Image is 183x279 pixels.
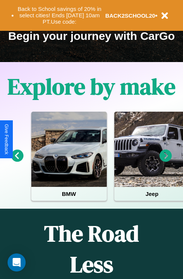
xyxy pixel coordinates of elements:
b: BACK2SCHOOL20 [105,12,155,19]
h1: Explore by make [8,71,175,102]
button: Back to School savings of 20% in select cities! Ends [DATE] 10am PT.Use code: [14,4,105,27]
div: Open Intercom Messenger [8,253,26,271]
h4: BMW [31,187,107,201]
div: Give Feedback [4,124,9,155]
